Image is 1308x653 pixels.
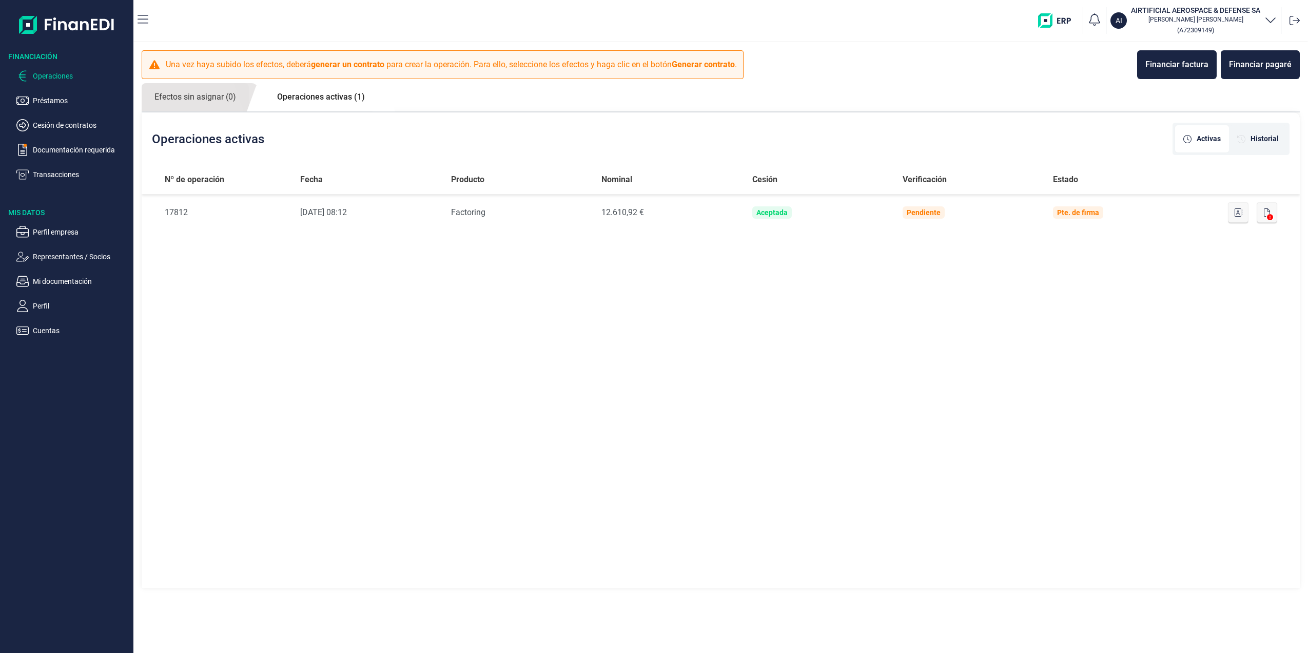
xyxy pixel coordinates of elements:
[1137,50,1217,79] button: Financiar factura
[1131,5,1260,15] h3: AIRTIFICIAL AEROSPACE & DEFENSE SA
[166,59,737,71] p: Una vez haya subido los efectos, deberá para crear la operación. Para ello, seleccione los efecto...
[264,83,378,111] a: Operaciones activas (1)
[33,275,129,287] p: Mi documentación
[756,208,788,217] div: Aceptada
[152,132,264,146] h2: Operaciones activas
[1175,125,1229,152] div: [object Object]
[142,83,249,111] a: Efectos sin asignar (0)
[16,144,129,156] button: Documentación requerida
[16,275,129,287] button: Mi documentación
[1057,208,1099,217] div: Pte. de firma
[19,8,115,41] img: Logo de aplicación
[33,70,129,82] p: Operaciones
[165,174,224,186] span: Nº de operación
[16,251,129,263] button: Representantes / Socios
[16,94,129,107] button: Préstamos
[1110,5,1277,36] button: AIAIRTIFICIAL AEROSPACE & DEFENSE SA[PERSON_NAME] [PERSON_NAME](A72309149)
[300,174,323,186] span: Fecha
[1131,15,1260,24] p: [PERSON_NAME] [PERSON_NAME]
[601,174,632,186] span: Nominal
[1229,59,1292,71] div: Financiar pagaré
[1229,125,1287,152] div: [object Object]
[752,174,777,186] span: Cesión
[33,251,129,263] p: Representantes / Socios
[33,324,129,337] p: Cuentas
[16,300,129,312] button: Perfil
[1053,174,1078,186] span: Estado
[300,206,434,219] div: [DATE] 08:12
[16,119,129,131] button: Cesión de contratos
[1197,133,1221,144] span: Activas
[16,226,129,238] button: Perfil empresa
[1177,26,1214,34] small: Copiar cif
[33,119,129,131] p: Cesión de contratos
[1145,59,1208,71] div: Financiar factura
[311,60,384,69] b: generar un contrato
[903,174,947,186] span: Verificación
[601,206,735,219] div: 12.610,92 €
[1116,15,1122,26] p: AI
[16,70,129,82] button: Operaciones
[16,168,129,181] button: Transacciones
[672,60,735,69] b: Generar contrato
[33,168,129,181] p: Transacciones
[1221,50,1300,79] button: Financiar pagaré
[33,226,129,238] p: Perfil empresa
[1251,133,1279,144] span: Historial
[1038,13,1079,28] img: erp
[33,94,129,107] p: Préstamos
[907,208,941,217] div: Pendiente
[33,144,129,156] p: Documentación requerida
[451,206,585,219] div: Factoring
[451,174,484,186] span: Producto
[16,324,129,337] button: Cuentas
[165,206,284,219] div: 17812
[33,300,129,312] p: Perfil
